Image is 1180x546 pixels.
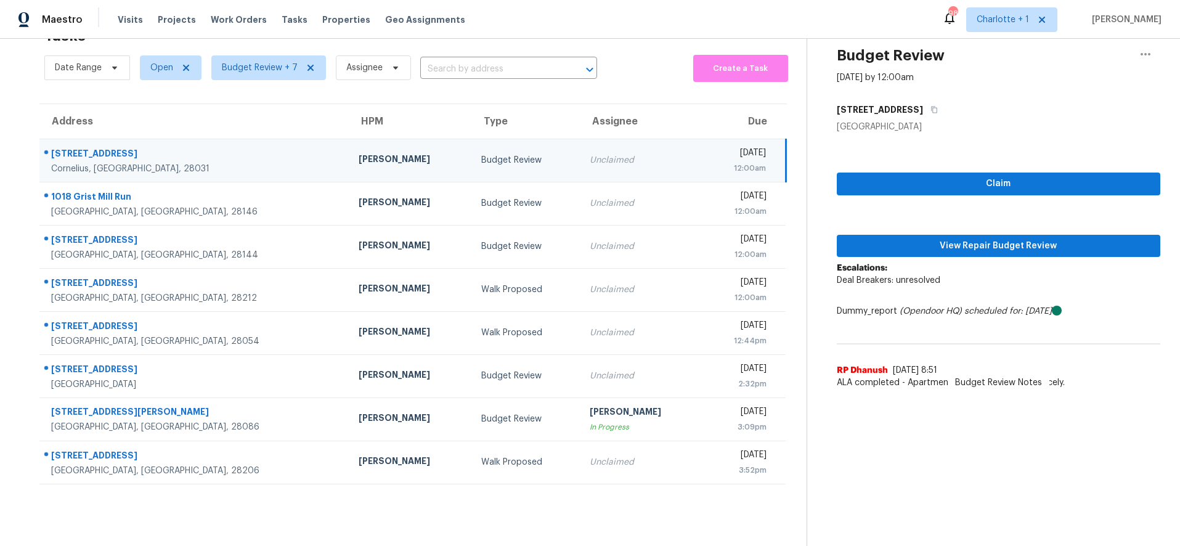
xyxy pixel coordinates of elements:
div: Unclaimed [590,370,693,382]
h5: [STREET_ADDRESS] [837,104,923,116]
div: Budget Review [481,197,570,210]
div: [DATE] by 12:00am [837,71,914,84]
div: Budget Review [481,154,570,166]
span: Claim [847,176,1151,192]
div: 12:00am [712,205,767,218]
div: Walk Proposed [481,283,570,296]
div: Unclaimed [590,283,693,296]
th: Due [702,104,786,139]
div: [DATE] [712,190,767,205]
span: Geo Assignments [385,14,465,26]
div: [DATE] [712,147,766,162]
div: [DATE] [712,449,767,464]
div: Budget Review [481,240,570,253]
div: [DATE] [712,233,767,248]
div: 12:00am [712,248,767,261]
span: Open [150,62,173,74]
span: Assignee [346,62,383,74]
div: [DATE] [712,276,767,291]
span: [PERSON_NAME] [1087,14,1162,26]
span: Date Range [55,62,102,74]
span: Projects [158,14,196,26]
button: View Repair Budget Review [837,235,1161,258]
span: ALA completed - Apartment property maintained nicely. [837,377,1161,389]
div: [STREET_ADDRESS] [51,363,339,378]
h2: Budget Review [837,49,945,62]
div: 2:32pm [712,378,767,390]
div: [STREET_ADDRESS][PERSON_NAME] [51,405,339,421]
th: Address [39,104,349,139]
div: [STREET_ADDRESS] [51,234,339,249]
div: [GEOGRAPHIC_DATA], [GEOGRAPHIC_DATA], 28144 [51,249,339,261]
div: [GEOGRAPHIC_DATA], [GEOGRAPHIC_DATA], 28054 [51,335,339,348]
input: Search by address [420,60,563,79]
i: (Opendoor HQ) [900,307,962,316]
span: Maestro [42,14,83,26]
div: Dummy_report [837,305,1161,317]
div: [PERSON_NAME] [359,196,462,211]
div: [GEOGRAPHIC_DATA], [GEOGRAPHIC_DATA], 28146 [51,206,339,218]
div: [PERSON_NAME] [359,369,462,384]
div: Unclaimed [590,327,693,339]
th: Type [471,104,580,139]
span: Deal Breakers: unresolved [837,276,940,285]
div: [DATE] [712,362,767,378]
div: Budget Review [481,370,570,382]
h2: Tasks [44,30,86,42]
div: [STREET_ADDRESS] [51,320,339,335]
th: HPM [349,104,471,139]
span: Budget Review + 7 [222,62,298,74]
div: Unclaimed [590,456,693,468]
div: [GEOGRAPHIC_DATA] [837,121,1161,133]
span: Create a Task [699,62,781,76]
span: [DATE] 8:51 [893,366,937,375]
div: Budget Review [481,413,570,425]
div: [STREET_ADDRESS] [51,147,339,163]
div: [GEOGRAPHIC_DATA], [GEOGRAPHIC_DATA], 28206 [51,465,339,477]
div: 12:44pm [712,335,767,347]
div: Walk Proposed [481,327,570,339]
div: Unclaimed [590,197,693,210]
div: 98 [948,7,957,20]
span: Budget Review Notes [948,377,1049,389]
span: RP Dhanush [837,364,888,377]
div: In Progress [590,421,693,433]
div: 12:00am [712,291,767,304]
div: [GEOGRAPHIC_DATA], [GEOGRAPHIC_DATA], 28086 [51,421,339,433]
span: Properties [322,14,370,26]
div: [DATE] [712,319,767,335]
div: [STREET_ADDRESS] [51,277,339,292]
div: Walk Proposed [481,456,570,468]
div: 1018 Grist Mill Run [51,190,339,206]
div: [PERSON_NAME] [359,325,462,341]
th: Assignee [580,104,702,139]
span: View Repair Budget Review [847,238,1151,254]
span: Tasks [282,15,307,24]
div: [GEOGRAPHIC_DATA] [51,378,339,391]
button: Claim [837,173,1161,195]
button: Create a Task [693,55,787,82]
div: [PERSON_NAME] [359,412,462,427]
div: [GEOGRAPHIC_DATA], [GEOGRAPHIC_DATA], 28212 [51,292,339,304]
div: Cornelius, [GEOGRAPHIC_DATA], 28031 [51,163,339,175]
div: [DATE] [712,405,767,421]
b: Escalations: [837,264,887,272]
div: [STREET_ADDRESS] [51,449,339,465]
div: 12:00am [712,162,766,174]
div: [PERSON_NAME] [359,153,462,168]
div: [PERSON_NAME] [359,239,462,255]
div: Unclaimed [590,240,693,253]
button: Copy Address [923,99,940,121]
span: Visits [118,14,143,26]
i: scheduled for: [DATE] [964,307,1052,316]
div: [PERSON_NAME] [359,282,462,298]
div: 3:09pm [712,421,767,433]
div: Unclaimed [590,154,693,166]
span: Charlotte + 1 [977,14,1029,26]
div: 3:52pm [712,464,767,476]
div: [PERSON_NAME] [359,455,462,470]
span: Work Orders [211,14,267,26]
div: [PERSON_NAME] [590,405,693,421]
button: Open [581,61,598,78]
